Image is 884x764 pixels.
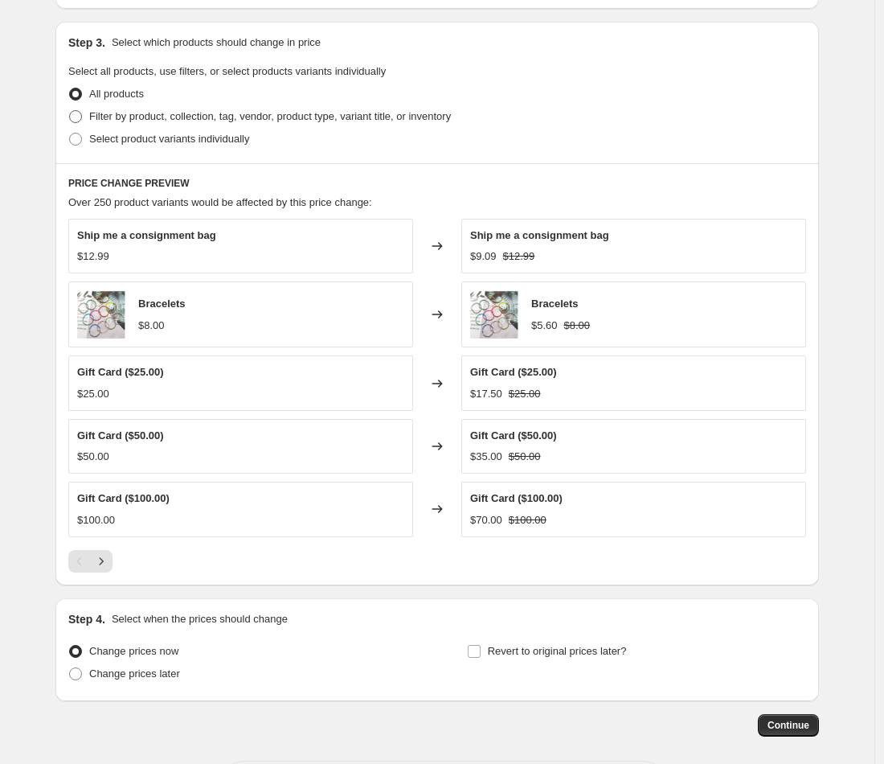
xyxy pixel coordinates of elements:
nav: Pagination [68,550,113,573]
div: $8.00 [138,318,165,334]
div: $5.60 [531,318,558,334]
p: Select which products should change in price [112,35,321,51]
span: Gift Card ($25.00) [470,366,557,378]
strike: $100.00 [509,512,546,528]
div: $50.00 [77,449,109,465]
span: Ship me a consignment bag [470,229,609,241]
h6: PRICE CHANGE PREVIEW [68,177,806,190]
span: Continue [767,719,809,732]
span: Gift Card ($50.00) [470,429,557,442]
span: Gift Card ($50.00) [77,429,164,442]
div: $25.00 [77,386,109,402]
div: $9.09 [470,249,497,265]
span: Over 250 product variants would be affected by this price change: [68,196,372,208]
img: static-f917c517-d8d3-4bc2-921e-90cffba3613a_80x.jpg [470,290,518,339]
button: Continue [758,714,819,737]
img: static-f917c517-d8d3-4bc2-921e-90cffba3613a_80x.jpg [77,290,125,339]
p: Select when the prices should change [112,611,288,627]
span: Revert to original prices later? [488,645,627,657]
span: Bracelets [138,298,186,310]
span: Select product variants individually [89,133,249,145]
strike: $8.00 [564,318,591,334]
span: All products [89,88,144,100]
span: Gift Card ($100.00) [470,492,563,504]
strike: $12.99 [503,249,535,265]
strike: $50.00 [509,449,541,465]
span: Ship me a consignment bag [77,229,216,241]
div: $70.00 [470,512,502,528]
span: Change prices later [89,667,180,680]
span: Select all products, use filters, or select products variants individually [68,65,386,77]
span: Gift Card ($100.00) [77,492,170,504]
h2: Step 4. [68,611,105,627]
div: $12.99 [77,249,109,265]
strike: $25.00 [509,386,541,402]
span: Gift Card ($25.00) [77,366,164,378]
span: Filter by product, collection, tag, vendor, product type, variant title, or inventory [89,110,451,122]
h2: Step 3. [68,35,105,51]
span: Change prices now [89,645,178,657]
span: Bracelets [531,298,579,310]
div: $35.00 [470,449,502,465]
div: $17.50 [470,386,502,402]
div: $100.00 [77,512,115,528]
button: Next [90,550,113,573]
